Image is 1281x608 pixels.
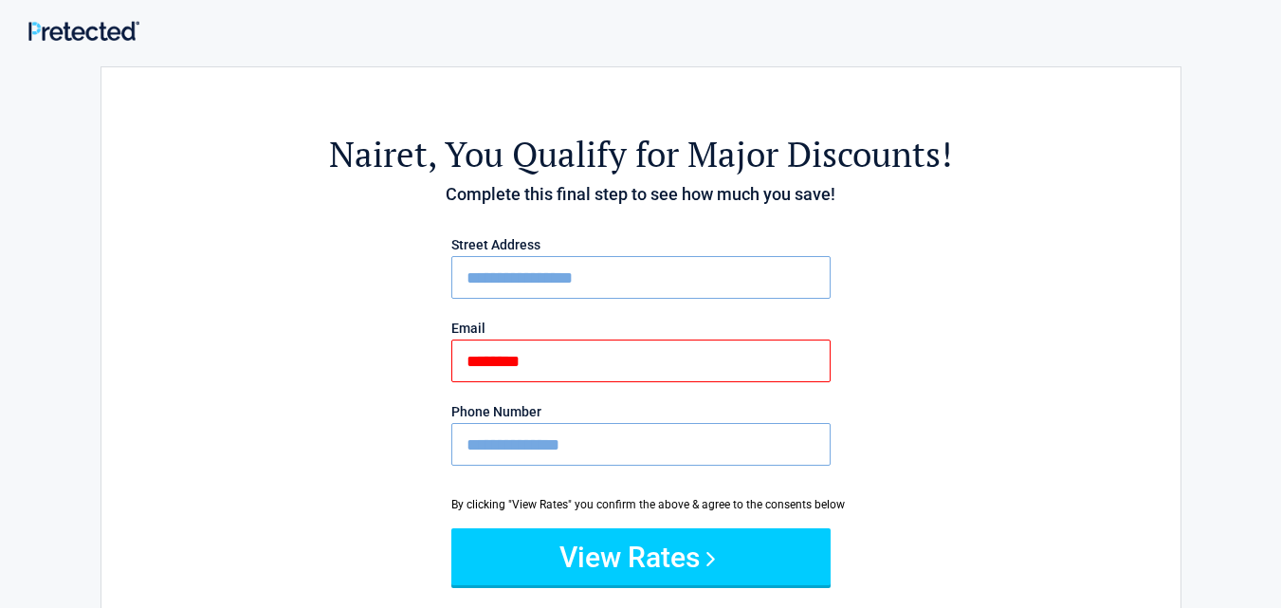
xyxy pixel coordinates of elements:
[451,405,831,418] label: Phone Number
[28,21,139,41] img: Main Logo
[329,131,428,177] span: Nairet
[451,528,831,585] button: View Rates
[206,182,1076,207] h4: Complete this final step to see how much you save!
[206,131,1076,177] h2: , You Qualify for Major Discounts!
[451,238,831,251] label: Street Address
[451,322,831,335] label: Email
[451,496,831,513] div: By clicking "View Rates" you confirm the above & agree to the consents below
